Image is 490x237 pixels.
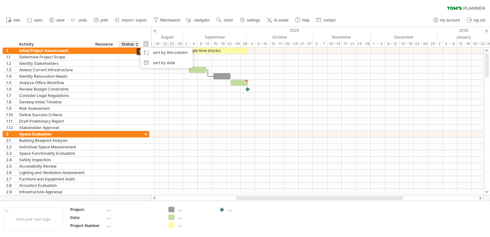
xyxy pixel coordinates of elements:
div: August 2025 [122,34,183,40]
div: .... [178,207,213,212]
div: .... [228,207,263,212]
div: 1.3 [6,67,16,73]
div: 1.2 [6,60,16,66]
div: 1.5 [6,80,16,86]
div: 20 - 24 [284,40,299,47]
div: 8 - 12 [385,40,400,47]
span: print [101,18,108,22]
div: 1.10 [6,112,16,118]
div: October 2025 [247,34,313,40]
div: 1.8 [6,99,16,105]
div: 1 [6,48,16,54]
a: AI assist [265,16,290,24]
div: 2.4 [6,157,16,163]
div: 19 - 23 [472,40,486,47]
div: sort by this column [140,48,193,58]
div: 2.2 [6,144,16,150]
span: zoom [224,18,233,22]
div: 1.7 [6,92,16,99]
div: .... [107,215,161,220]
span: undo [78,18,87,22]
a: log out [465,16,487,24]
div: Individual Space Measurement [19,144,89,150]
span: new [13,18,20,22]
div: 1.4 [6,73,16,79]
div: Project: [70,207,106,212]
div: sort by date [140,58,193,68]
div: 2.8 [6,182,16,189]
span: navigator [194,18,210,22]
div: .... [107,207,161,212]
div: Infrastructure Appraisal [19,189,89,195]
span: settings [247,18,260,22]
div: 24 - 28 [356,40,371,47]
div: Activity [19,41,89,48]
div: 2 [6,131,16,137]
div: Develop Initial Timeline [19,99,89,105]
span: show start/end/duration [139,49,186,54]
div: example time blocks: [154,48,248,54]
span: save [56,18,64,22]
a: undo [70,16,89,24]
div: Identify Stakeholders [19,60,89,66]
div: 22 - 26 [226,40,241,47]
div: 15 - 19 [212,40,226,47]
div: 2.5 [6,163,16,169]
div: Furniture and Equipment Audit [19,176,89,182]
div: 3 - 7 [313,40,327,47]
div: 1.1 [6,54,16,60]
div: .... [178,215,213,220]
div: 12 - 16 [457,40,472,47]
div: 1 - 5 [371,40,385,47]
div: Stakeholder Approval [19,125,89,131]
div: 29 - 3 [241,40,255,47]
div: Space Evaluation [19,131,89,137]
div: 1.12 [6,125,16,131]
span: contact [323,18,336,22]
div: December 2025 [371,34,437,40]
div: Identify Renovation Needs [19,73,89,79]
a: navigator [185,16,212,24]
div: 29 - 2 [428,40,443,47]
div: 1.9 [6,105,16,111]
span: import / export [122,18,147,22]
div: November 2025 [313,34,371,40]
div: Safety Inspection [19,157,89,163]
div: 2.9 [6,189,16,195]
div: 1.6 [6,86,16,92]
a: save [48,16,66,24]
div: September 2025 [183,34,247,40]
a: filter/search [152,16,182,24]
div: Status [122,41,136,48]
div: Accessibility Review [19,163,89,169]
div: Define Success Criteria [19,112,89,118]
div: Consider Legal Regulations [19,92,89,99]
a: my account [432,16,462,24]
div: 15 - 19 [400,40,414,47]
div: Review Budget Constraints [19,86,89,92]
div: 2.3 [6,150,16,156]
div: 2.6 [6,170,16,176]
div: Space Functionality Evaluation [19,150,89,156]
span: my account [440,18,460,22]
div: 17 - 21 [342,40,356,47]
div: Risk Assessment [19,105,89,111]
div: 6 - 10 [255,40,270,47]
span: open [34,18,43,22]
div: Project Number [70,223,106,228]
span: log out [474,18,485,22]
div: Resource [95,41,115,48]
div: 27 - 31 [299,40,313,47]
div: 5 - 9 [443,40,457,47]
div: Assess Current Infrastructure [19,67,89,73]
span: help [302,18,309,22]
a: contact [315,16,338,24]
div: Acoustics Evaluation [19,182,89,189]
div: 25 - 29 [169,40,183,47]
div: Building Blueprint Analysis [19,137,89,144]
span: AI assist [274,18,288,22]
div: 1.11 [6,118,16,124]
a: help [293,16,311,24]
div: Determine Project Scope [19,54,89,60]
div: Draft Preliminary Report [19,118,89,124]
